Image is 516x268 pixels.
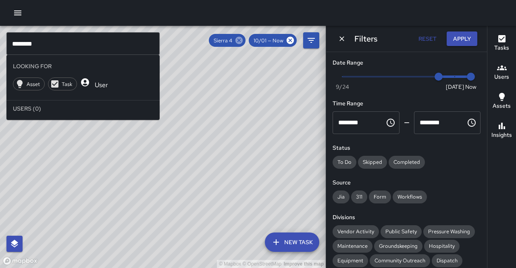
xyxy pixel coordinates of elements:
span: Now [465,83,476,91]
div: 311 [351,191,367,203]
div: Asset [13,77,45,90]
h6: Source [333,178,481,187]
div: Pressure Washing [423,225,475,238]
div: Vendor Activity [333,225,379,238]
span: Jia [333,193,350,200]
span: Groundskeeping [374,243,422,249]
h6: Divisions [333,213,481,222]
span: 311 [351,193,367,200]
span: To Do [333,159,356,165]
div: Skipped [358,156,387,169]
span: Equipment [333,257,368,264]
div: Workflows [393,191,427,203]
h6: Date Range [333,59,481,67]
span: Skipped [358,159,387,165]
button: Reset [414,31,440,46]
button: Filters [303,32,319,48]
span: Hospitality [424,243,460,249]
button: Users [487,58,516,87]
h6: Filters [354,32,377,45]
div: Groundskeeping [374,240,422,253]
span: Workflows [393,193,427,200]
div: Completed [389,156,425,169]
button: Insights [487,116,516,145]
span: Community Outreach [370,257,430,264]
span: [DATE] [446,83,464,91]
span: 10/01 — Now [249,37,288,44]
div: Equipment [333,254,368,267]
div: Form [369,191,391,203]
li: Looking For [6,58,160,74]
div: Task [48,77,77,90]
button: New Task [265,232,319,252]
h6: Tasks [494,44,509,52]
button: Assets [487,87,516,116]
h6: Time Range [333,99,481,108]
div: Maintenance [333,240,372,253]
span: Form [369,193,391,200]
button: Choose time, selected time is 11:59 PM [464,115,480,131]
div: To Do [333,156,356,169]
div: Hospitality [424,240,460,253]
button: Dismiss [336,33,348,45]
span: Sierra 4 [209,37,237,44]
div: Public Safety [381,225,422,238]
span: Maintenance [333,243,372,249]
div: Sierra 4 [209,34,246,47]
li: Users (0) [6,100,160,117]
span: Vendor Activity [333,228,379,235]
span: User [90,81,113,89]
h6: Users [494,73,509,82]
button: Apply [447,31,477,46]
button: Choose time, selected time is 12:00 AM [383,115,399,131]
span: Asset [22,81,44,88]
h6: Insights [491,131,512,140]
span: Task [57,81,77,88]
span: 9/24 [336,83,349,91]
div: Dispatch [432,254,462,267]
div: 10/01 — Now [249,34,297,47]
h6: Status [333,144,481,153]
div: Community Outreach [370,254,430,267]
span: Completed [389,159,425,165]
div: Jia [333,191,350,203]
div: User [80,77,113,90]
button: Tasks [487,29,516,58]
span: Pressure Washing [423,228,475,235]
span: Public Safety [381,228,422,235]
h6: Assets [493,102,511,111]
span: Dispatch [432,257,462,264]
